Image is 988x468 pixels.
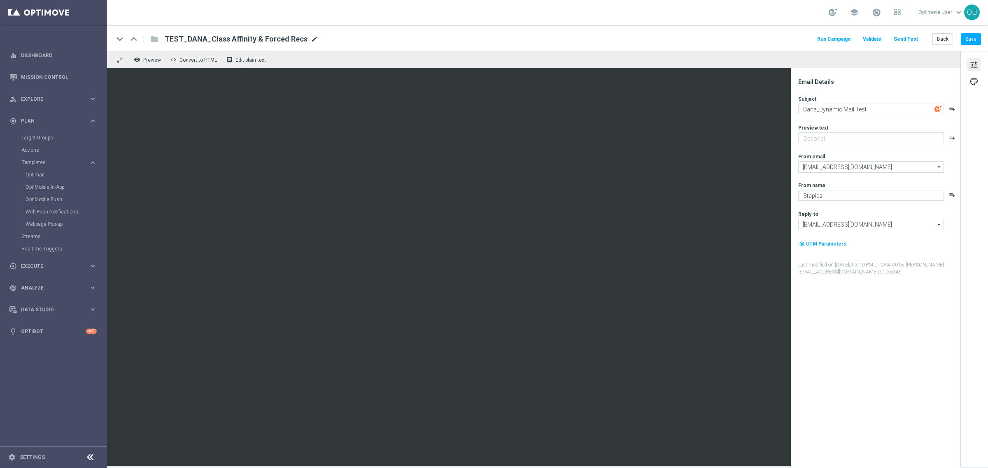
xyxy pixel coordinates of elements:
button: person_search Explore keyboard_arrow_right [9,96,97,102]
span: Data Studio [21,307,89,312]
button: my_location UTM Parameters [798,239,847,248]
button: tune [967,58,981,71]
span: mode_edit [311,35,318,43]
span: Preview [143,57,161,63]
a: Streams [21,233,86,240]
span: school [850,8,859,17]
i: gps_fixed [9,117,17,125]
button: Data Studio keyboard_arrow_right [9,306,97,313]
button: gps_fixed Plan keyboard_arrow_right [9,118,97,124]
label: Reply-to [798,211,818,218]
a: Settings [20,455,45,460]
button: playlist_add [949,134,955,141]
div: Optibot [9,320,97,342]
a: OptiMobile In-App [26,184,86,190]
button: Run Campaign [816,34,852,45]
span: Execute [21,264,89,269]
i: remove_red_eye [134,56,140,63]
div: Streams [21,230,106,243]
span: keyboard_arrow_down [954,8,963,17]
div: Analyze [9,284,89,292]
a: Mission Control [21,66,97,88]
button: receipt Edit plain text [224,54,270,65]
span: tune [969,60,979,70]
a: Target Groups [21,134,86,141]
button: track_changes Analyze keyboard_arrow_right [9,285,97,291]
span: Plan [21,118,89,123]
button: Templates keyboard_arrow_right [21,159,97,166]
i: keyboard_arrow_right [89,262,97,270]
i: keyboard_arrow_right [89,159,97,167]
i: keyboard_arrow_right [89,306,97,313]
a: Webpage Pop-up [26,221,86,227]
button: Back [932,33,953,45]
i: arrow_drop_down [935,162,944,172]
i: playlist_add [949,105,955,112]
div: Templates [22,160,89,165]
span: Templates [22,160,81,165]
button: playlist_add [949,192,955,198]
a: Dashboard [21,44,97,66]
span: Convert to HTML [179,57,217,63]
i: person_search [9,95,17,103]
input: Select [798,161,944,173]
i: arrow_drop_down [935,219,944,230]
div: Web Push Notifications [26,206,106,218]
button: equalizer Dashboard [9,52,97,59]
div: Plan [9,117,89,125]
button: Send Test [892,34,919,45]
span: Edit plain text [235,57,266,63]
span: TEST_DANA_Class Affinity & Forced Recs [165,34,308,44]
i: keyboard_arrow_right [89,117,97,125]
a: Optimove Userkeyboard_arrow_down [918,6,964,19]
div: Explore [9,95,89,103]
div: play_circle_outline Execute keyboard_arrow_right [9,263,97,269]
button: Mission Control [9,74,97,81]
a: Optimail [26,171,86,178]
a: Actions [21,147,86,153]
button: code Convert to HTML [168,54,221,65]
i: track_changes [9,284,17,292]
i: settings [8,454,16,461]
div: +10 [86,329,97,334]
label: Preview text [798,125,828,131]
span: palette [969,76,979,87]
div: Execute [9,262,89,270]
div: OU [964,5,980,20]
span: code [170,56,177,63]
div: Templates [21,156,106,230]
i: equalizer [9,52,17,59]
a: Web Push Notifications [26,209,86,215]
a: Realtime Triggers [21,246,86,252]
span: Validate [863,36,881,42]
div: Realtime Triggers [21,243,106,255]
span: | ID: 26145 [878,269,902,275]
span: UTM Parameters [806,241,846,247]
i: lightbulb [9,328,17,335]
label: From email [798,153,825,160]
span: Analyze [21,285,89,290]
input: Select [798,219,944,230]
i: receipt [226,56,233,63]
span: Explore [21,97,89,102]
label: Subject [798,96,816,102]
div: Mission Control [9,66,97,88]
div: OptiMobile In-App [26,181,106,193]
button: Validate [862,34,883,45]
div: Webpage Pop-up [26,218,106,230]
a: OptiMobile Push [26,196,86,203]
button: lightbulb Optibot +10 [9,328,97,335]
div: Optimail [26,169,106,181]
button: palette [967,74,981,88]
div: OptiMobile Push [26,193,106,206]
a: Optibot [21,320,86,342]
